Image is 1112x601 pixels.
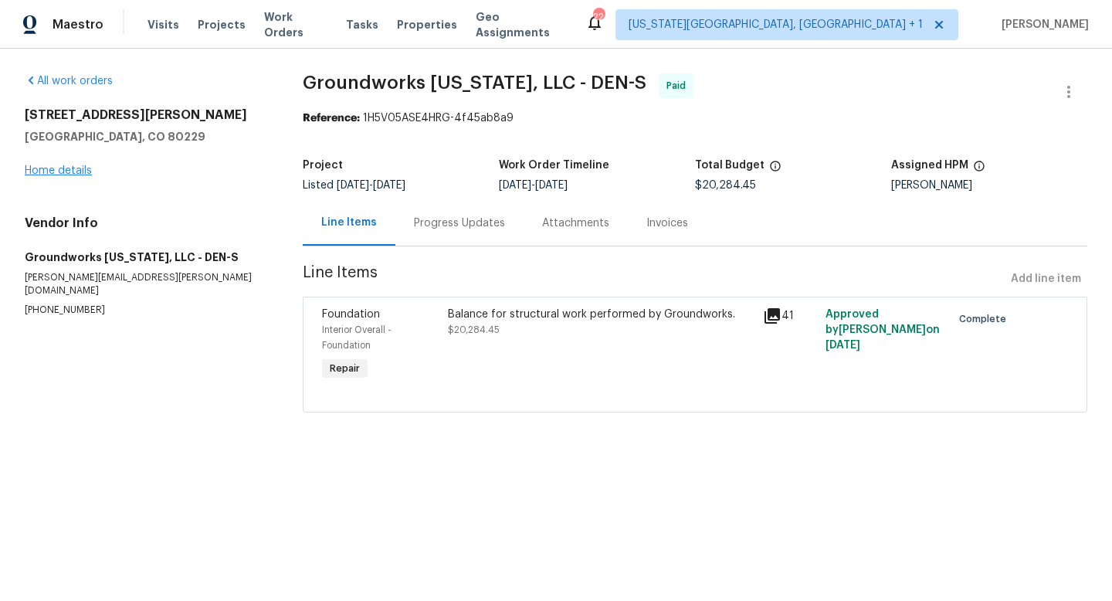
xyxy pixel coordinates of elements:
div: Attachments [542,216,609,231]
span: [DATE] [373,180,405,191]
span: Complete [959,311,1012,327]
p: [PERSON_NAME][EMAIL_ADDRESS][PERSON_NAME][DOMAIN_NAME] [25,271,266,297]
span: Work Orders [264,9,327,40]
h5: Total Budget [695,160,764,171]
span: [DATE] [499,180,531,191]
div: Progress Updates [414,216,505,231]
h5: Project [303,160,343,171]
span: Geo Assignments [476,9,567,40]
h5: Assigned HPM [891,160,968,171]
a: All work orders [25,76,113,87]
div: Line Items [321,215,377,230]
p: [PHONE_NUMBER] [25,304,266,317]
span: [DATE] [826,340,860,351]
span: Approved by [PERSON_NAME] on [826,309,940,351]
div: Balance for structural work performed by Groundworks. [448,307,753,322]
span: Tasks [346,19,378,30]
div: 41 [763,307,816,325]
h4: Vendor Info [25,216,266,231]
b: Reference: [303,113,360,124]
span: Projects [198,17,246,32]
h5: [GEOGRAPHIC_DATA], CO 80229 [25,129,266,144]
span: Properties [397,17,457,32]
div: Invoices [646,216,688,231]
div: 1H5V05ASE4HRG-4f45ab8a9 [303,110,1087,126]
span: [DATE] [535,180,568,191]
span: The total cost of line items that have been proposed by Opendoor. This sum includes line items th... [769,160,781,180]
span: Line Items [303,265,1005,294]
div: [PERSON_NAME] [891,180,1087,191]
div: 22 [593,9,604,25]
span: Maestro [53,17,103,32]
span: $20,284.45 [695,180,756,191]
span: - [499,180,568,191]
h2: [STREET_ADDRESS][PERSON_NAME] [25,107,266,123]
span: Paid [666,78,692,93]
span: [DATE] [337,180,369,191]
span: [US_STATE][GEOGRAPHIC_DATA], [GEOGRAPHIC_DATA] + 1 [629,17,923,32]
h5: Groundworks [US_STATE], LLC - DEN-S [25,250,266,265]
span: Interior Overall - Foundation [322,325,392,350]
h5: Work Order Timeline [499,160,609,171]
span: Visits [147,17,179,32]
span: Foundation [322,309,380,320]
span: [PERSON_NAME] [995,17,1089,32]
span: Listed [303,180,405,191]
span: Repair [324,361,366,376]
span: Groundworks [US_STATE], LLC - DEN-S [303,73,646,92]
span: The hpm assigned to this work order. [973,160,985,180]
span: $20,284.45 [448,325,500,334]
span: - [337,180,405,191]
a: Home details [25,165,92,176]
